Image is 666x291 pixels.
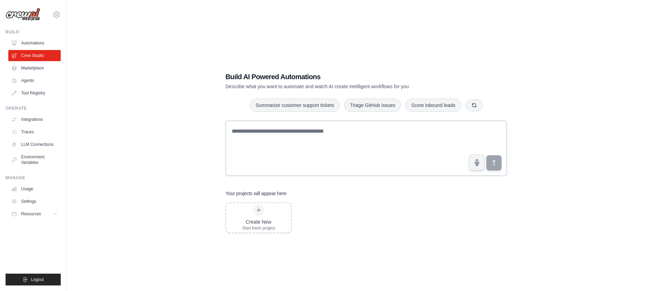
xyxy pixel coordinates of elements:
p: Describe what you want to automate and watch AI create intelligent workflows for you [225,83,459,90]
div: Manage [6,175,61,181]
button: Summarize customer support tickets [250,99,340,112]
a: Traces [8,126,61,138]
a: Crew Studio [8,50,61,61]
div: Start fresh project [242,225,275,231]
h3: Your projects will appear here [225,190,287,197]
div: Create New [242,218,275,225]
a: Marketplace [8,63,61,74]
a: LLM Connections [8,139,61,150]
div: Build [6,29,61,35]
a: Settings [8,196,61,207]
a: Tool Registry [8,88,61,99]
button: Logout [6,274,61,285]
a: Automations [8,38,61,49]
button: Score inbound leads [405,99,461,112]
a: Agents [8,75,61,86]
button: Get new suggestions [466,99,483,111]
a: Environment Variables [8,151,61,168]
span: Resources [21,211,41,217]
div: Operate [6,106,61,111]
button: Triage GitHub issues [344,99,401,112]
img: Logo [6,8,40,21]
button: Click to speak your automation idea [469,155,485,171]
button: Resources [8,208,61,219]
span: Logout [31,277,44,282]
a: Usage [8,183,61,194]
a: Integrations [8,114,61,125]
h1: Build AI Powered Automations [225,72,459,82]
